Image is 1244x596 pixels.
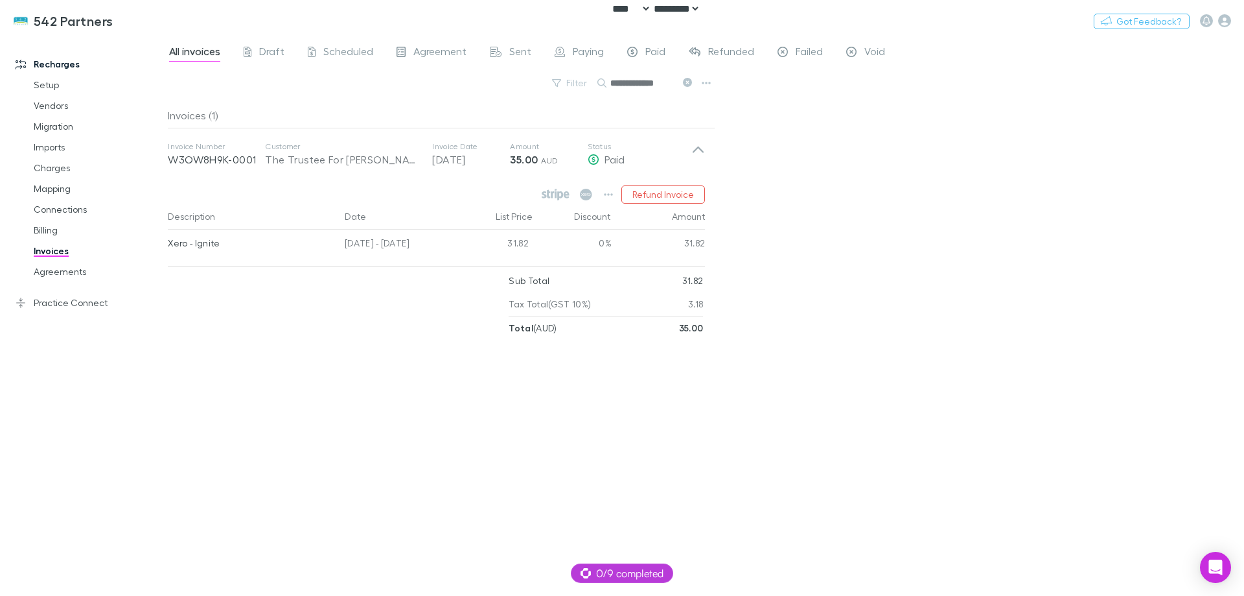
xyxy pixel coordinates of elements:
[21,75,175,95] a: Setup
[21,116,175,137] a: Migration
[432,152,510,167] p: [DATE]
[679,322,704,333] strong: 35.00
[708,45,754,62] span: Refunded
[21,199,175,220] a: Connections
[3,54,175,75] a: Recharges
[682,269,704,292] p: 31.82
[21,158,175,178] a: Charges
[688,292,703,316] p: 3.18
[323,45,373,62] span: Scheduled
[796,45,823,62] span: Failed
[621,185,705,204] button: Refund Invoice
[509,45,531,62] span: Sent
[509,292,591,316] p: Tax Total (GST 10%)
[456,230,534,261] div: 31.82
[645,45,665,62] span: Paid
[13,13,29,29] img: 542 Partners's Logo
[573,45,604,62] span: Paying
[432,141,510,152] p: Invoice Date
[21,241,175,261] a: Invoices
[1200,552,1231,583] div: Open Intercom Messenger
[168,230,334,257] div: Xero - Ignite
[259,45,284,62] span: Draft
[509,269,549,292] p: Sub Total
[1094,14,1190,29] button: Got Feedback?
[21,220,175,241] a: Billing
[21,261,175,282] a: Agreements
[509,322,533,333] strong: Total
[21,95,175,116] a: Vendors
[340,230,456,261] div: [DATE] - [DATE]
[168,152,265,167] p: W3OW8H9K-0001
[413,45,466,62] span: Agreement
[34,13,113,29] h3: 542 Partners
[605,153,625,165] span: Paid
[510,153,538,166] strong: 35.00
[265,141,419,152] p: Customer
[612,230,706,261] div: 31.82
[588,141,691,152] p: Status
[534,230,612,261] div: 0%
[864,45,885,62] span: Void
[169,45,220,62] span: All invoices
[5,5,121,36] a: 542 Partners
[265,152,419,167] div: The Trustee For [PERSON_NAME] Family Trust
[546,75,595,91] button: Filter
[509,316,557,340] p: ( AUD )
[3,292,175,313] a: Practice Connect
[21,137,175,158] a: Imports
[541,156,559,165] span: AUD
[168,141,265,152] p: Invoice Number
[21,178,175,199] a: Mapping
[157,128,715,180] div: Invoice NumberW3OW8H9K-0001CustomerThe Trustee For [PERSON_NAME] Family TrustInvoice Date[DATE]Am...
[510,141,588,152] p: Amount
